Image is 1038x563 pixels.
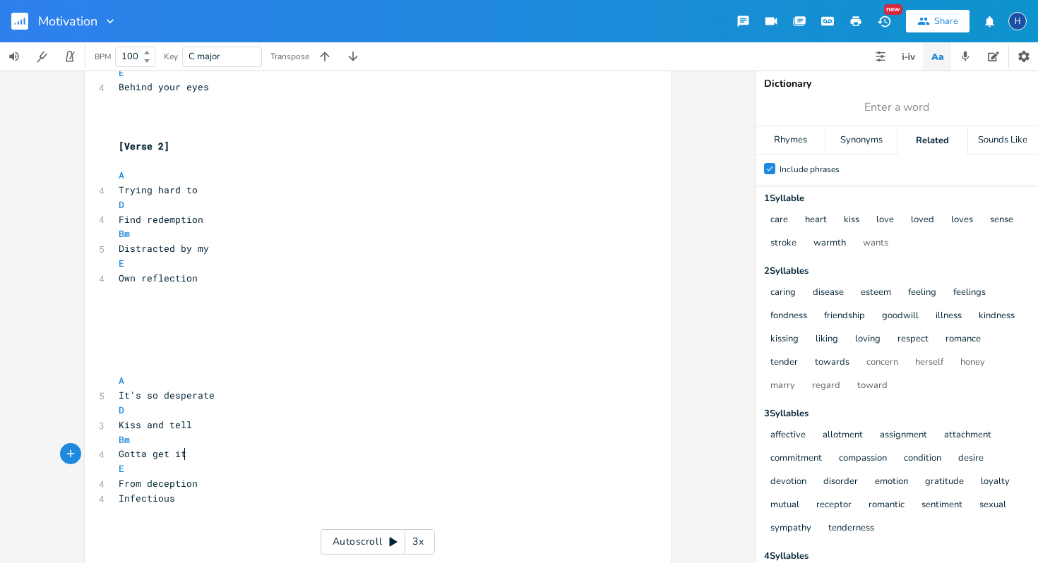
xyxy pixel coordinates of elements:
button: New [870,8,898,34]
button: honey [960,357,985,369]
button: mutual [770,500,799,511]
button: regard [812,380,840,392]
span: Enter a word [864,99,929,116]
button: loved [911,214,934,226]
div: 4 Syllable s [764,552,1030,561]
button: H [1008,5,1027,37]
button: desire [958,453,984,465]
div: 1 Syllable [764,194,1030,203]
button: sexual [979,500,1006,511]
button: compassion [839,453,887,465]
div: BPM [95,53,111,61]
button: heart [805,214,827,226]
span: Distracted by my [119,242,209,255]
div: hayelzcrave [1008,12,1027,30]
button: stroke [770,238,797,250]
button: receptor [816,500,852,511]
span: Infectious [119,492,175,504]
button: romantic [869,500,905,511]
button: gratitude [925,476,964,488]
button: devotion [770,476,806,488]
button: warmth [813,238,846,250]
button: loyalty [981,476,1010,488]
span: C major [189,50,220,63]
span: E [119,462,124,475]
span: D [119,404,124,416]
button: toward [857,380,888,392]
button: emotion [875,476,908,488]
button: esteem [861,287,891,299]
button: kiss [844,214,859,226]
button: respect [897,334,929,346]
button: herself [915,357,943,369]
div: 3 Syllable s [764,409,1030,418]
button: commitment [770,453,822,465]
span: E [119,66,124,79]
span: Behind your eyes [119,80,209,93]
div: 3x [405,529,431,555]
button: friendship [824,310,865,322]
div: Rhymes [756,126,825,155]
button: disorder [823,476,858,488]
button: romance [945,334,981,346]
span: Find redemption [119,213,203,226]
button: condition [904,453,941,465]
span: D [119,198,124,211]
button: feelings [953,287,986,299]
span: Own reflection [119,272,198,284]
div: Transpose [270,52,309,61]
span: Bm [119,227,130,240]
button: caring [770,287,796,299]
button: wants [863,238,888,250]
button: goodwill [882,310,919,322]
button: kissing [770,334,799,346]
button: allotment [823,430,863,442]
button: love [876,214,894,226]
div: 2 Syllable s [764,267,1030,276]
span: E [119,257,124,270]
span: From deception [119,477,198,490]
span: Motivation [38,15,97,28]
div: Synonyms [826,126,896,155]
button: attachment [944,430,991,442]
span: Kiss and tell [119,418,192,431]
button: tender [770,357,798,369]
button: assignment [880,430,927,442]
div: Key [164,52,178,61]
span: Bm [119,433,130,446]
span: A [119,169,124,181]
button: concern [866,357,898,369]
div: Include phrases [780,165,840,174]
button: loves [951,214,973,226]
button: sympathy [770,523,811,535]
span: It's so desperate [119,389,215,401]
button: liking [816,334,838,346]
span: A [119,374,124,387]
button: kindness [979,310,1015,322]
div: Autoscroll [321,529,435,555]
button: affective [770,430,806,442]
div: Share [934,15,958,28]
div: Related [897,126,967,155]
button: sentiment [921,500,962,511]
button: feeling [908,287,936,299]
button: towards [815,357,849,369]
button: Share [906,10,970,32]
button: loving [855,334,881,346]
div: New [884,4,902,15]
button: illness [936,310,962,322]
button: care [770,214,788,226]
button: sense [990,214,1013,226]
div: Dictionary [764,79,1030,89]
div: Sounds Like [968,126,1038,155]
button: disease [813,287,844,299]
span: [Verse 2] [119,140,169,152]
button: fondness [770,310,807,322]
button: tenderness [828,523,874,535]
span: Trying hard to [119,183,198,196]
button: marry [770,380,795,392]
span: Gotta get it [119,447,186,460]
